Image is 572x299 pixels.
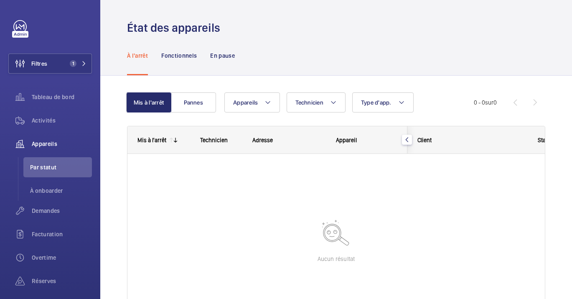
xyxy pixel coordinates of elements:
[137,137,166,143] div: Mis à l'arrêt
[32,116,92,125] span: Activités
[32,140,92,148] span: Appareils
[161,51,197,60] p: Fonctionnels
[474,100,497,105] span: 0 - 0 0
[233,99,258,106] span: Appareils
[352,92,414,112] button: Type d'app.
[127,20,225,36] h1: État des appareils
[287,92,346,112] button: Technicien
[32,253,92,262] span: Overtime
[538,137,552,143] span: Statut
[8,54,92,74] button: Filtres1
[224,92,280,112] button: Appareils
[127,51,148,60] p: À l'arrêt
[126,92,171,112] button: Mis à l'arrêt
[32,277,92,285] span: Réserves
[417,137,432,143] span: Client
[30,163,92,171] span: Par statut
[32,230,92,238] span: Facturation
[361,99,392,106] span: Type d'app.
[485,99,493,106] span: sur
[31,59,47,68] span: Filtres
[200,137,228,143] span: Technicien
[30,187,92,195] span: À onboarder
[336,137,397,143] div: Appareil
[295,99,323,106] span: Technicien
[171,92,216,112] button: Pannes
[210,51,235,60] p: En pause
[32,93,92,101] span: Tableau de bord
[32,207,92,215] span: Demandes
[252,137,273,143] span: Adresse
[70,60,76,67] span: 1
